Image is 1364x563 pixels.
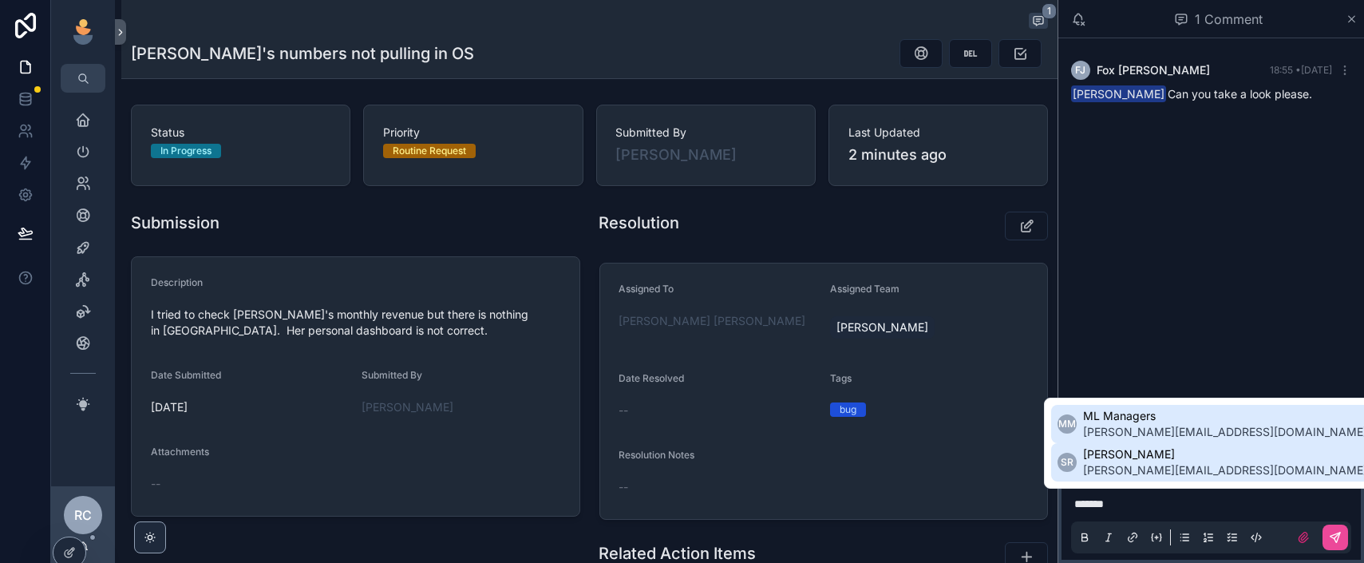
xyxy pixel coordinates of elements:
[830,372,852,384] span: Tags
[383,125,563,141] span: Priority
[151,476,160,492] span: --
[830,283,899,295] span: Assigned Team
[619,313,806,329] a: [PERSON_NAME] [PERSON_NAME]
[619,479,629,495] span: --
[151,125,330,141] span: Status
[1029,13,1048,32] button: 1
[840,402,856,417] div: bug
[51,93,115,442] div: scrollable content
[151,369,221,381] span: Date Submitted
[619,283,674,295] span: Assigned To
[160,144,212,158] div: In Progress
[151,446,209,458] span: Attachments
[362,369,422,381] span: Submitted By
[151,276,203,288] span: Description
[830,316,935,339] a: [PERSON_NAME]
[1076,64,1086,77] span: FJ
[1097,62,1210,78] span: Fox [PERSON_NAME]
[848,125,1028,141] span: Last Updated
[1071,85,1166,102] span: [PERSON_NAME]
[151,399,188,415] p: [DATE]
[131,42,474,65] h1: [PERSON_NAME]'s numbers not pulling in OS
[836,319,928,335] span: [PERSON_NAME]
[1058,418,1076,430] span: MM
[619,372,685,384] span: Date Resolved
[1042,3,1057,19] span: 1
[1071,87,1312,101] span: Can you take a look please.
[848,144,947,166] p: 2 minutes ago
[599,212,680,234] h1: Resolution
[393,144,466,158] div: Routine Request
[1195,10,1263,29] span: 1 Comment
[1270,64,1332,76] span: 18:55 • [DATE]
[131,212,219,234] h1: Submission
[1061,456,1073,469] span: SR
[619,449,695,461] span: Resolution Notes
[616,125,796,141] span: Submitted By
[74,506,92,525] span: RC
[362,399,453,415] a: [PERSON_NAME]
[70,19,96,45] img: App logo
[616,144,737,166] a: [PERSON_NAME]
[151,307,560,339] span: I tried to check [PERSON_NAME]'s monthly revenue but there is nothing in [GEOGRAPHIC_DATA]. Her p...
[619,402,629,418] span: --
